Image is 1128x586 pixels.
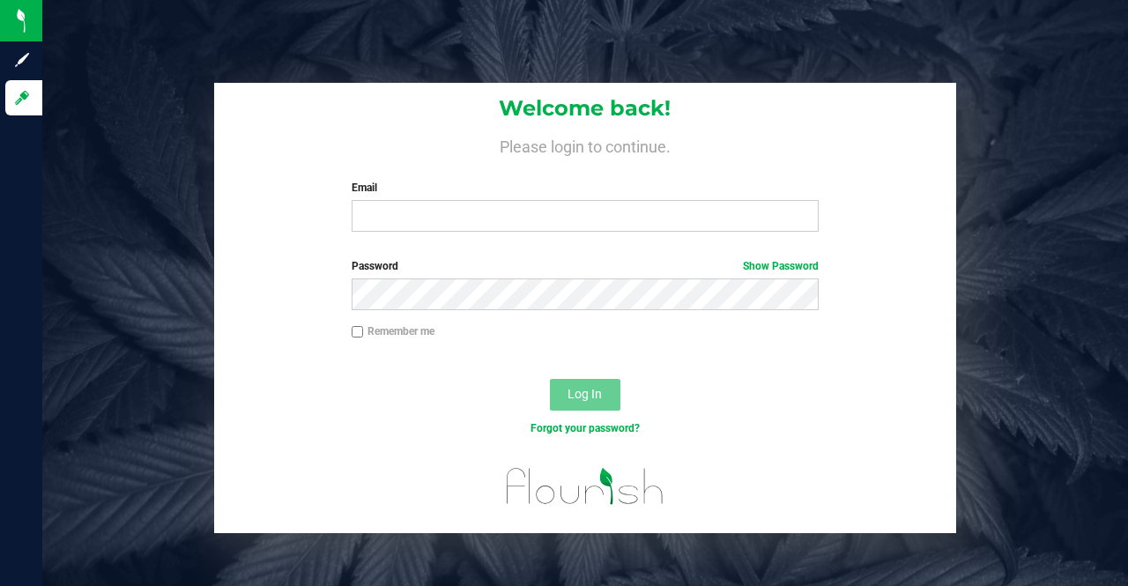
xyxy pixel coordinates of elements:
inline-svg: Sign up [13,51,31,69]
label: Remember me [352,323,434,339]
button: Log In [550,379,620,411]
a: Forgot your password? [531,422,640,434]
span: Log In [568,387,602,401]
input: Remember me [352,326,364,338]
h1: Welcome back! [214,97,955,120]
a: Show Password [743,260,819,272]
inline-svg: Log in [13,89,31,107]
img: flourish_logo.svg [493,455,678,518]
label: Email [352,180,820,196]
h4: Please login to continue. [214,134,955,155]
span: Password [352,260,398,272]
